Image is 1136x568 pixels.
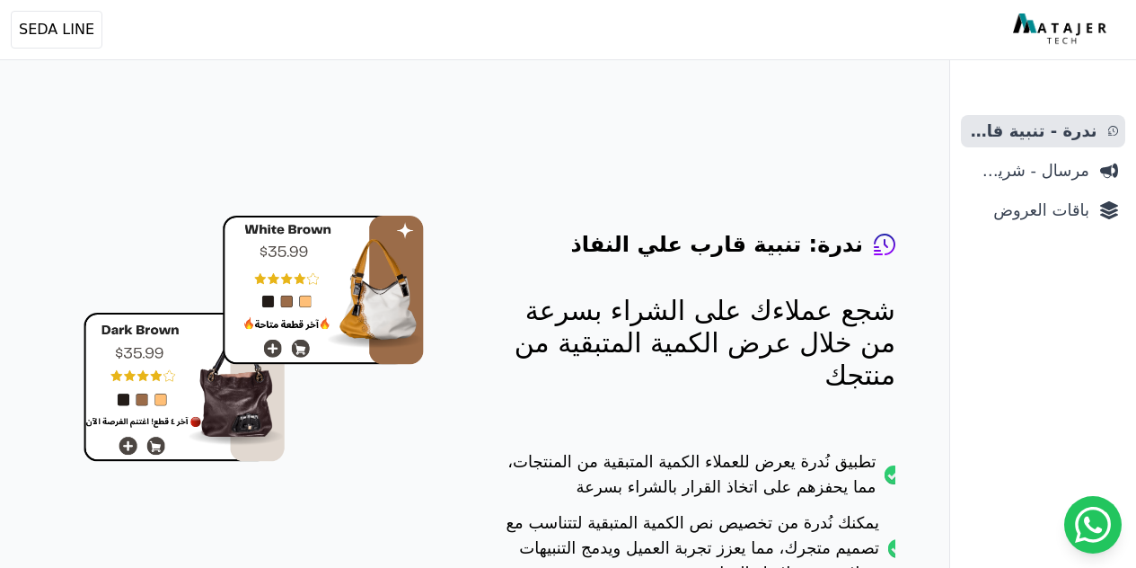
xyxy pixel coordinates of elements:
span: SEDA LINE [19,19,94,40]
img: MatajerTech Logo [1013,13,1111,46]
p: شجع عملاءك على الشراء بسرعة من خلال عرض الكمية المتبقية من منتجك [496,295,895,392]
li: تطبيق نُدرة يعرض للعملاء الكمية المتبقية من المنتجات، مما يحفزهم على اتخاذ القرار بالشراء بسرعة [496,449,895,510]
span: باقات العروض [968,198,1089,223]
span: مرسال - شريط دعاية [968,158,1089,183]
h4: ندرة: تنبية قارب علي النفاذ [570,230,863,259]
button: SEDA LINE [11,11,102,49]
img: hero [84,216,424,462]
span: ندرة - تنبية قارب علي النفاذ [968,119,1097,144]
